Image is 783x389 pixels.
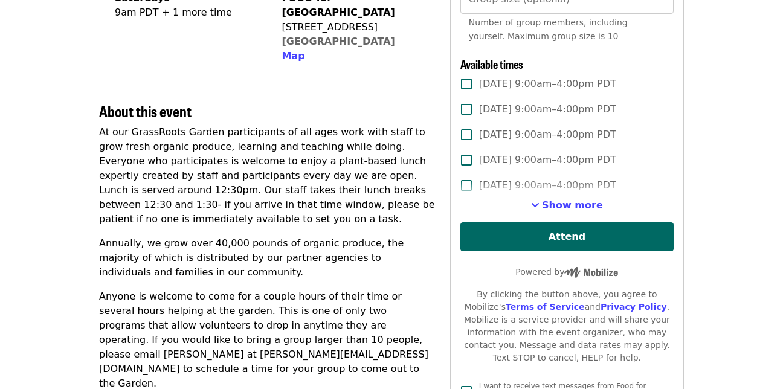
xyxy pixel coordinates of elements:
span: Available times [460,56,523,72]
img: Powered by Mobilize [564,267,618,278]
button: See more timeslots [531,198,603,213]
a: Privacy Policy [601,302,667,312]
div: By clicking the button above, you agree to Mobilize's and . Mobilize is a service provider and wi... [460,288,674,364]
span: About this event [99,100,192,121]
button: Map [282,49,304,63]
span: [DATE] 9:00am–4:00pm PDT [479,102,616,117]
span: [DATE] 9:00am–4:00pm PDT [479,77,616,91]
span: [DATE] 9:00am–4:00pm PDT [479,153,616,167]
button: Attend [460,222,674,251]
a: Terms of Service [506,302,585,312]
div: [STREET_ADDRESS] [282,20,425,34]
p: At our GrassRoots Garden participants of all ages work with staff to grow fresh organic produce, ... [99,125,436,227]
span: [DATE] 9:00am–4:00pm PDT [479,127,616,142]
div: 9am PDT + 1 more time [115,5,257,20]
span: Show more [542,199,603,211]
span: Number of group members, including yourself. Maximum group size is 10 [469,18,628,41]
span: [DATE] 9:00am–4:00pm PDT [479,178,616,193]
span: Map [282,50,304,62]
p: Annually, we grow over 40,000 pounds of organic produce, the majority of which is distributed by ... [99,236,436,280]
span: Powered by [515,267,618,277]
a: [GEOGRAPHIC_DATA] [282,36,395,47]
